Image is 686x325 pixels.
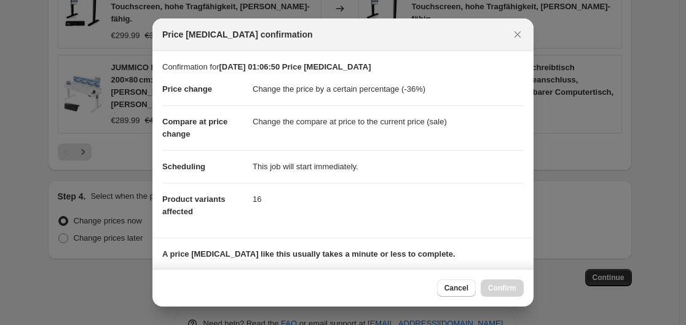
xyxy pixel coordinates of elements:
span: Product variants affected [162,195,226,216]
dd: 16 [253,183,524,215]
span: Cancel [444,283,468,293]
dd: This job will start immediately. [253,150,524,183]
dd: Change the price by a certain percentage (-36%) [253,73,524,105]
span: Scheduling [162,162,205,171]
button: Close [509,26,526,43]
button: Cancel [437,279,476,297]
p: Confirmation for [162,61,524,73]
span: Price change [162,84,212,94]
b: [DATE] 01:06:50 Price [MEDICAL_DATA] [219,62,371,71]
span: Compare at price change [162,117,227,138]
span: Price [MEDICAL_DATA] confirmation [162,28,313,41]
b: A price [MEDICAL_DATA] like this usually takes a minute or less to complete. [162,249,455,259]
dd: Change the compare at price to the current price (sale) [253,105,524,138]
